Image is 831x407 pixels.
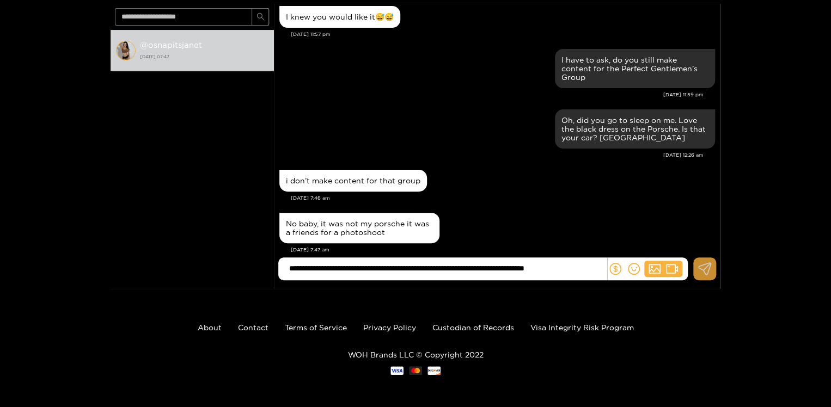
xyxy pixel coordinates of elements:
[555,49,715,88] div: Sep. 22, 11:59 pm
[286,219,433,237] div: No baby, it was not my porsche it was a friends for a photoshoot
[286,176,420,185] div: i don’t make content for that group
[555,109,715,149] div: Sep. 23, 12:26 am
[286,13,394,21] div: I knew you would like it😅😅
[644,261,682,277] button: picturevideo-camera
[238,323,268,331] a: Contact
[252,8,269,26] button: search
[140,40,202,50] strong: @ osnapitsjanet
[279,213,439,243] div: Sep. 23, 7:47 am
[609,263,621,275] span: dollar
[279,151,704,159] div: [DATE] 12:26 am
[628,263,640,275] span: smile
[561,55,708,82] div: I have to ask, do you still make content for the Perfect Gentlemen's Group
[116,41,136,60] img: conversation
[363,323,416,331] a: Privacy Policy
[291,246,715,254] div: [DATE] 7:47 am
[432,323,514,331] a: Custodian of Records
[279,6,400,28] div: Sep. 22, 11:57 pm
[561,116,708,142] div: Oh, did you go to sleep on me. Love the black dress on the Porsche. Is that your car? [GEOGRAPHIC...
[291,194,715,202] div: [DATE] 7:46 am
[140,52,268,61] strong: [DATE] 07:47
[607,261,624,277] button: dollar
[291,30,715,38] div: [DATE] 11:57 pm
[279,91,704,98] div: [DATE] 11:59 pm
[530,323,634,331] a: Visa Integrity Risk Program
[279,170,427,192] div: Sep. 23, 7:46 am
[649,263,661,275] span: picture
[285,323,347,331] a: Terms of Service
[256,13,265,22] span: search
[666,263,678,275] span: video-camera
[198,323,222,331] a: About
